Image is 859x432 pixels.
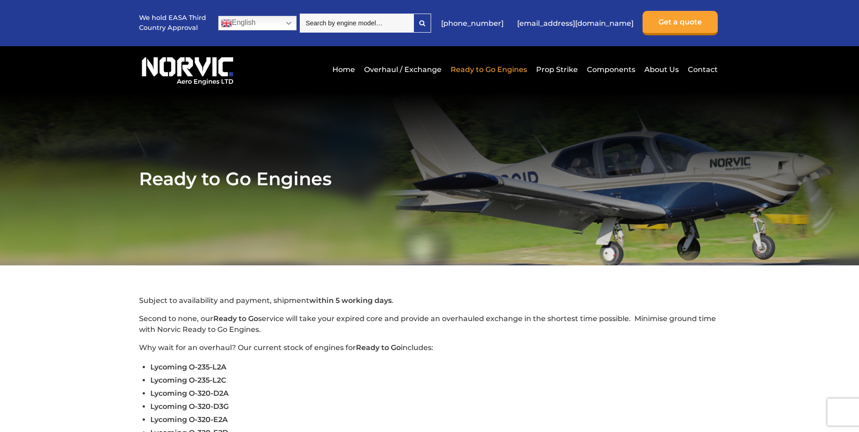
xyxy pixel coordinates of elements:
a: Ready to Go Engines [448,58,529,81]
a: Overhaul / Exchange [362,58,444,81]
p: Why wait for an overhaul? Our current stock of engines for includes: [139,342,720,353]
span: Lycoming O-320-E2A [150,415,228,424]
span: Lycoming O-235-L2C [150,376,226,384]
h1: Ready to Go Engines [139,168,720,190]
a: Get a quote [643,11,718,35]
a: Prop Strike [534,58,580,81]
a: About Us [642,58,681,81]
input: Search by engine model… [300,14,413,33]
a: Components [585,58,638,81]
p: We hold EASA Third Country Approval [139,13,207,33]
img: Norvic Aero Engines logo [139,53,236,86]
a: Home [330,58,357,81]
a: [EMAIL_ADDRESS][DOMAIN_NAME] [513,12,638,34]
strong: Ready to Go [213,314,258,323]
a: Contact [686,58,718,81]
p: Subject to availability and payment, shipment . [139,295,720,306]
span: Lycoming O-320-D3G [150,402,229,411]
p: Second to none, our service will take your expired core and provide an overhauled exchange in the... [139,313,720,335]
strong: within 5 working days [309,296,392,305]
a: [PHONE_NUMBER] [437,12,508,34]
strong: Ready to Go [356,343,401,352]
span: Lycoming O-320-D2A [150,389,229,398]
a: English [218,16,297,30]
span: Lycoming O-235-L2A [150,363,226,371]
img: en [221,18,232,29]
